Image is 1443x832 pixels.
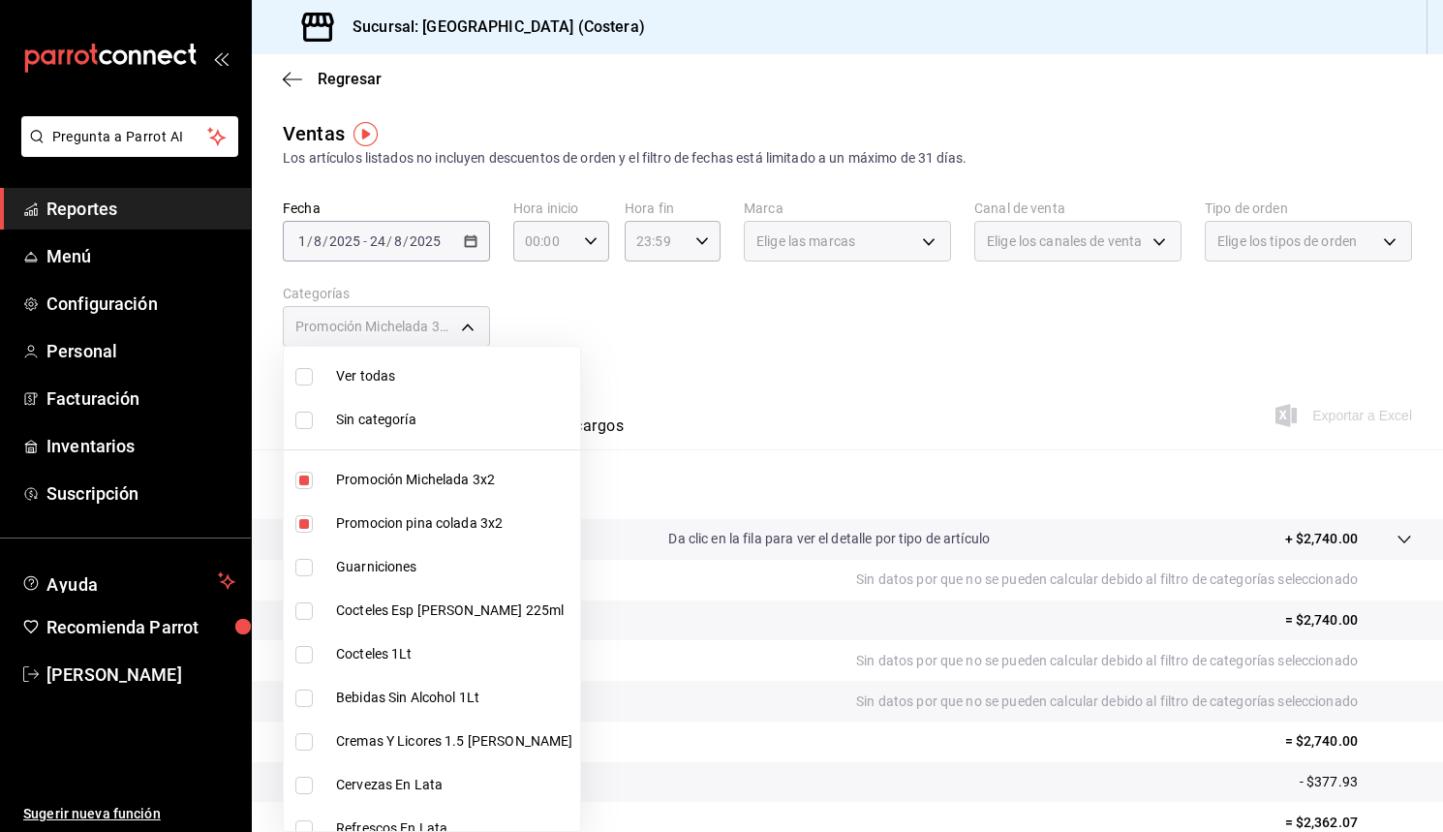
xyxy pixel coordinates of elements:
[336,557,572,577] span: Guarniciones
[336,775,572,795] span: Cervezas En Lata
[353,122,378,146] img: Tooltip marker
[336,688,572,708] span: Bebidas Sin Alcohol 1Lt
[336,470,572,490] span: Promoción Michelada 3x2
[336,410,572,430] span: Sin categoría
[336,601,572,621] span: Cocteles Esp [PERSON_NAME] 225ml
[336,366,572,386] span: Ver todas
[336,644,572,664] span: Cocteles 1Lt
[336,513,572,534] span: Promocion pina colada 3x2
[336,731,572,752] span: Cremas Y Licores 1.5 [PERSON_NAME]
